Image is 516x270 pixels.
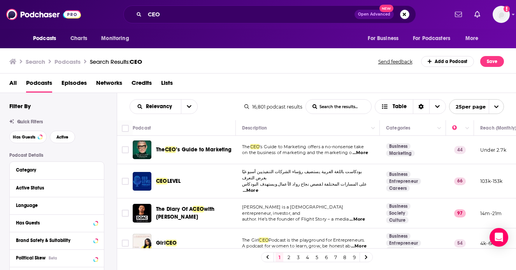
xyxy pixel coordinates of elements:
[355,10,394,19] button: Open AdvancedNew
[26,58,45,65] h3: Search
[54,58,81,65] h3: Podcasts
[480,240,494,247] p: 4k-6k
[350,252,358,262] a: 9
[96,31,139,46] button: open menu
[454,146,466,154] p: 44
[90,58,142,65] div: Search Results:
[386,210,408,216] a: Society
[408,31,462,46] button: open menu
[351,243,367,249] span: ...More
[493,6,510,23] button: Show profile menu
[50,131,75,143] button: Active
[9,153,104,158] p: Podcast Details
[49,256,57,261] div: Beta
[285,252,293,262] a: 2
[349,216,365,223] span: ...More
[156,177,181,185] a: CEOLEVEL
[156,146,165,153] span: The
[166,240,177,246] span: CEO
[9,102,31,110] h2: Filter By
[454,209,466,217] p: 97
[167,178,181,184] span: LEVEL
[123,5,416,23] div: Search podcasts, credits, & more...
[332,252,339,262] a: 7
[465,33,479,44] span: More
[133,140,151,159] img: The CEO’s Guide to Marketing
[61,77,87,93] a: Episodes
[386,233,411,239] a: Business
[28,31,66,46] button: open menu
[16,183,98,193] button: Active Status
[16,167,93,173] div: Category
[16,235,98,245] a: Brand Safety & Suitability
[156,239,177,247] a: GirlCEO
[242,123,267,133] div: Description
[65,31,92,46] a: Charts
[386,203,411,209] a: Business
[16,253,98,263] button: Political SkewBeta
[9,77,17,93] a: All
[90,58,142,65] a: Search Results:CEO
[242,216,349,222] span: author. He’s the founder of Flight Story – a media
[26,77,52,93] a: Podcasts
[454,177,466,185] p: 66
[480,147,506,153] p: Under 2.7k
[413,33,450,44] span: For Podcasters
[242,243,350,249] span: A podcast for women to learn, grow, be honest ab
[480,178,503,184] p: 103k-153k
[242,150,352,155] span: on the business of marketing and the marketing o
[130,104,181,109] button: open menu
[132,77,152,93] span: Credits
[379,5,393,12] span: New
[369,124,378,133] button: Column Actions
[386,240,421,246] a: Entrepreneur
[376,58,415,65] button: Send feedback
[16,238,91,243] div: Brand Safety & Suitability
[133,234,151,252] a: Girl CEO
[244,104,302,110] div: 16,801 podcast results
[493,6,510,23] span: Logged in as saraatspark
[452,8,465,21] a: Show notifications dropdown
[101,33,129,44] span: Monitoring
[480,56,504,67] button: Save
[452,123,463,133] div: Power Score
[504,6,510,12] svg: Add a profile image
[242,169,362,181] span: بودكاست باللغة العربية يستضيف رؤساء الشركات التنفيذيين أسبوعيًا بغرض التعرف
[122,178,129,185] span: Toggle select row
[130,58,142,65] span: CEO
[16,218,98,228] button: Has Guests
[386,143,411,149] a: Business
[176,146,232,153] span: ’s Guide to Marketing
[260,144,364,149] span: ’s Guide to Marketing offers a no-nonsense take
[463,124,472,133] button: Column Actions
[122,240,129,247] span: Toggle select row
[493,6,510,23] img: User Profile
[454,239,466,247] p: 54
[122,146,129,153] span: Toggle select row
[259,237,269,243] span: CEO
[6,7,81,22] img: Podchaser - Follow, Share and Rate Podcasts
[17,119,43,124] span: Quick Filters
[386,185,410,191] a: Careers
[133,172,151,191] img: CEO LEVEL
[96,77,122,93] a: Networks
[368,33,398,44] span: For Business
[341,252,349,262] a: 8
[16,165,98,175] button: Category
[156,146,232,154] a: TheCEO’s Guide to Marketing
[386,178,421,184] a: Entrepreneur
[133,204,151,223] img: The Diary Of A CEO with Steven Bartlett
[146,104,175,109] span: Relevancy
[322,252,330,262] a: 6
[13,135,35,139] span: Has Guests
[122,210,129,217] span: Toggle select row
[375,99,446,114] button: Choose View
[145,8,355,21] input: Search podcasts, credits, & more...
